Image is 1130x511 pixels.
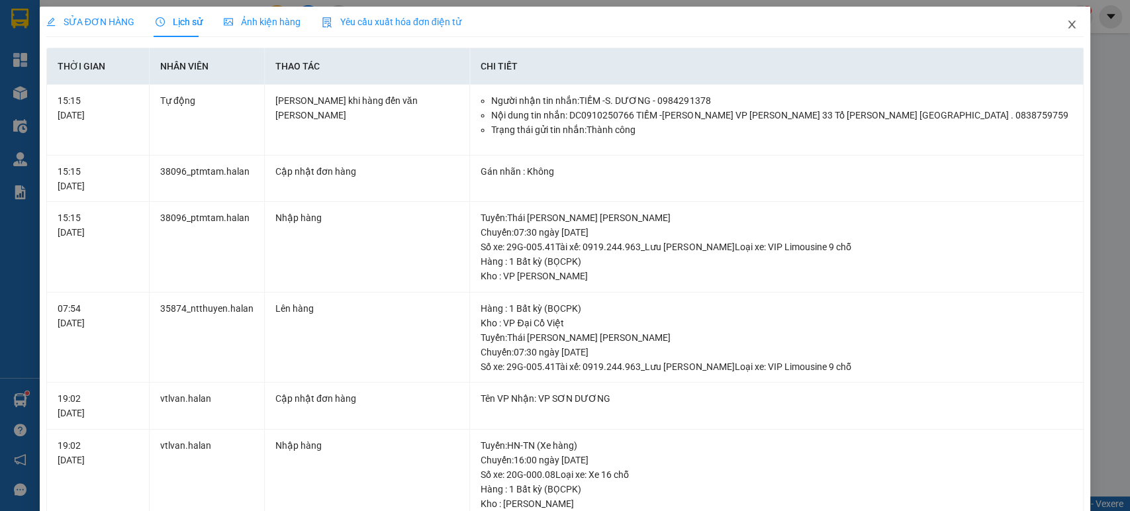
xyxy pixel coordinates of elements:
div: 19:02 [DATE] [58,391,138,420]
span: close [1066,19,1077,30]
td: 38096_ptmtam.halan [150,156,265,203]
span: SỬA ĐƠN HÀNG [46,17,134,27]
li: Nội dung tin nhắn: DC0910250766 TIỀM -[PERSON_NAME] VP [PERSON_NAME] 33 Tổ [PERSON_NAME] [GEOGRAP... [491,108,1072,122]
div: Nhập hàng [275,438,459,453]
div: 07:54 [DATE] [58,301,138,330]
span: Yêu cầu xuất hóa đơn điện tử [322,17,461,27]
th: Nhân viên [150,48,265,85]
div: Lên hàng [275,301,459,316]
div: Kho : VP [PERSON_NAME] [481,269,1072,283]
span: Lịch sử [156,17,203,27]
span: clock-circle [156,17,165,26]
td: 35874_ntthuyen.halan [150,293,265,383]
th: Chi tiết [470,48,1084,85]
li: Trạng thái gửi tin nhắn: Thành công [491,122,1072,137]
span: edit [46,17,56,26]
div: 15:15 [DATE] [58,93,138,122]
div: Hàng : 1 Bất kỳ (BỌCPK) [481,301,1072,316]
li: Người nhận tin nhắn: TIỀM -S. DƯƠNG - 0984291378 [491,93,1072,108]
img: icon [322,17,332,28]
td: 38096_ptmtam.halan [150,202,265,293]
div: Hàng : 1 Bất kỳ (BỌCPK) [481,482,1072,496]
div: 15:15 [DATE] [58,210,138,240]
div: Kho : [PERSON_NAME] [481,496,1072,511]
div: Tuyến : Thái [PERSON_NAME] [PERSON_NAME] Chuyến: 07:30 ngày [DATE] Số xe: 29G-005.41 Tài xế: 0919... [481,210,1072,254]
div: Cập nhật đơn hàng [275,164,459,179]
button: Close [1053,7,1090,44]
th: Thao tác [265,48,470,85]
span: Ảnh kiện hàng [224,17,301,27]
div: Hàng : 1 Bất kỳ (BỌCPK) [481,254,1072,269]
div: Cập nhật đơn hàng [275,391,459,406]
div: Nhập hàng [275,210,459,225]
div: [PERSON_NAME] khi hàng đến văn [PERSON_NAME] [275,93,459,122]
td: Tự động [150,85,265,156]
div: 15:15 [DATE] [58,164,138,193]
td: vtlvan.halan [150,383,265,430]
div: Tuyến : HN-TN (Xe hàng) Chuyến: 16:00 ngày [DATE] Số xe: 20G-000.08 Loại xe: Xe 16 chỗ [481,438,1072,482]
div: Tên VP Nhận: VP SƠN DƯƠNG [481,391,1072,406]
th: Thời gian [47,48,150,85]
div: Gán nhãn : Không [481,164,1072,179]
div: Kho : VP Đại Cồ Việt [481,316,1072,330]
div: Tuyến : Thái [PERSON_NAME] [PERSON_NAME] Chuyến: 07:30 ngày [DATE] Số xe: 29G-005.41 Tài xế: 0919... [481,330,1072,374]
span: picture [224,17,233,26]
div: 19:02 [DATE] [58,438,138,467]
